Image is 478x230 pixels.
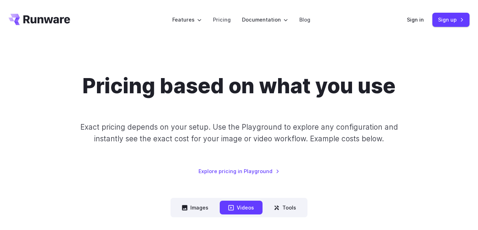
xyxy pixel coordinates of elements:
[265,201,305,214] button: Tools
[82,73,396,99] h1: Pricing based on what you use
[77,121,400,145] p: Exact pricing depends on your setup. Use the Playground to explore any configuration and instantl...
[213,16,231,24] a: Pricing
[220,201,263,214] button: Videos
[407,16,424,24] a: Sign in
[299,16,310,24] a: Blog
[8,14,70,25] a: Go to /
[173,201,217,214] button: Images
[198,167,280,175] a: Explore pricing in Playground
[242,16,288,24] label: Documentation
[432,13,470,26] a: Sign up
[172,16,202,24] label: Features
